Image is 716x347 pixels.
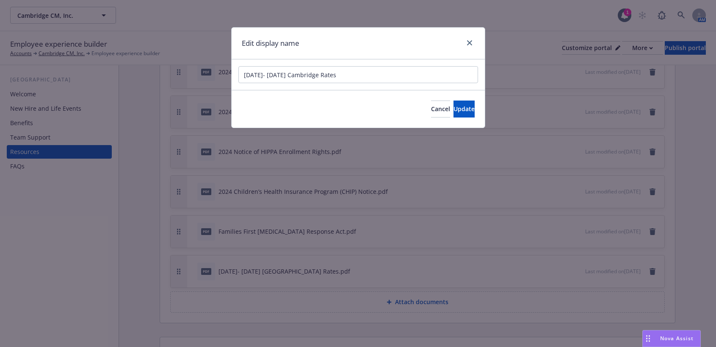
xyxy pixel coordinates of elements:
span: Nova Assist [660,335,694,342]
button: Cancel [431,101,450,118]
span: Cancel [431,105,450,113]
button: Update [453,101,475,118]
h1: Edit display name [242,38,299,49]
button: Nova Assist [642,330,701,347]
a: close [464,38,475,48]
span: Update [453,105,475,113]
div: Drag to move [643,330,653,347]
